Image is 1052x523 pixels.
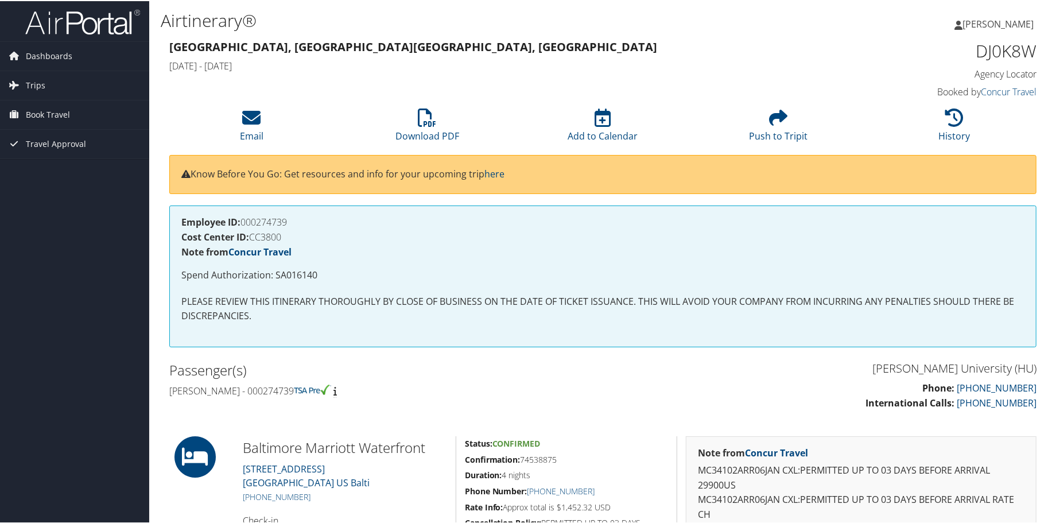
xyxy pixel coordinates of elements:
[465,453,521,464] strong: Confirmation:
[181,267,1024,282] p: Spend Authorization: SA016140
[612,359,1037,375] h3: [PERSON_NAME] University (HU)
[243,490,310,501] a: [PHONE_NUMBER]
[922,381,954,393] strong: Phone:
[181,215,240,227] strong: Employee ID:
[228,245,292,257] a: Concur Travel
[745,445,808,458] a: Concur Travel
[465,468,668,480] h5: 4 nights
[698,445,808,458] strong: Note from
[981,84,1037,97] a: Concur Travel
[169,383,595,396] h4: [PERSON_NAME] - 000274739
[833,67,1037,79] h4: Agency Locator
[395,114,459,141] a: Download PDF
[957,381,1037,393] a: [PHONE_NUMBER]
[833,84,1037,97] h4: Booked by
[240,114,263,141] a: Email
[465,437,492,448] strong: Status:
[243,462,370,488] a: [STREET_ADDRESS][GEOGRAPHIC_DATA] US Balti
[25,7,140,34] img: airportal-logo.png
[169,59,816,71] h4: [DATE] - [DATE]
[938,114,970,141] a: History
[294,383,331,394] img: tsa-precheck.png
[181,293,1024,323] p: PLEASE REVIEW THIS ITINERARY THOROUGHLY BY CLOSE OF BUSINESS ON THE DATE OF TICKET ISSUANCE. THIS...
[568,114,638,141] a: Add to Calendar
[954,6,1045,40] a: [PERSON_NAME]
[465,485,527,495] strong: Phone Number:
[181,231,1024,241] h4: CC3800
[181,245,292,257] strong: Note from
[181,230,249,242] strong: Cost Center ID:
[181,216,1024,226] h4: 000274739
[465,501,503,512] strong: Rate Info:
[243,437,447,456] h2: Baltimore Marriott Waterfront
[962,17,1034,29] span: [PERSON_NAME]
[26,70,45,99] span: Trips
[750,114,808,141] a: Push to Tripit
[698,462,1024,521] p: MC34102ARR06JAN CXL:PERMITTED UP TO 03 DAYS BEFORE ARRIVAL 29900US MC34102ARR06JAN CXL:PERMITTED ...
[161,7,750,32] h1: Airtinerary®
[492,437,541,448] span: Confirmed
[484,166,504,179] a: here
[181,166,1024,181] p: Know Before You Go: Get resources and info for your upcoming trip
[833,38,1037,62] h1: DJ0K8W
[169,38,657,53] strong: [GEOGRAPHIC_DATA], [GEOGRAPHIC_DATA] [GEOGRAPHIC_DATA], [GEOGRAPHIC_DATA]
[465,468,502,479] strong: Duration:
[26,99,70,128] span: Book Travel
[26,129,86,157] span: Travel Approval
[465,453,668,464] h5: 74538875
[865,396,954,408] strong: International Calls:
[527,485,595,495] a: [PHONE_NUMBER]
[957,396,1037,408] a: [PHONE_NUMBER]
[169,359,595,379] h2: Passenger(s)
[26,41,72,69] span: Dashboards
[465,501,668,512] h5: Approx total is $1,452.32 USD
